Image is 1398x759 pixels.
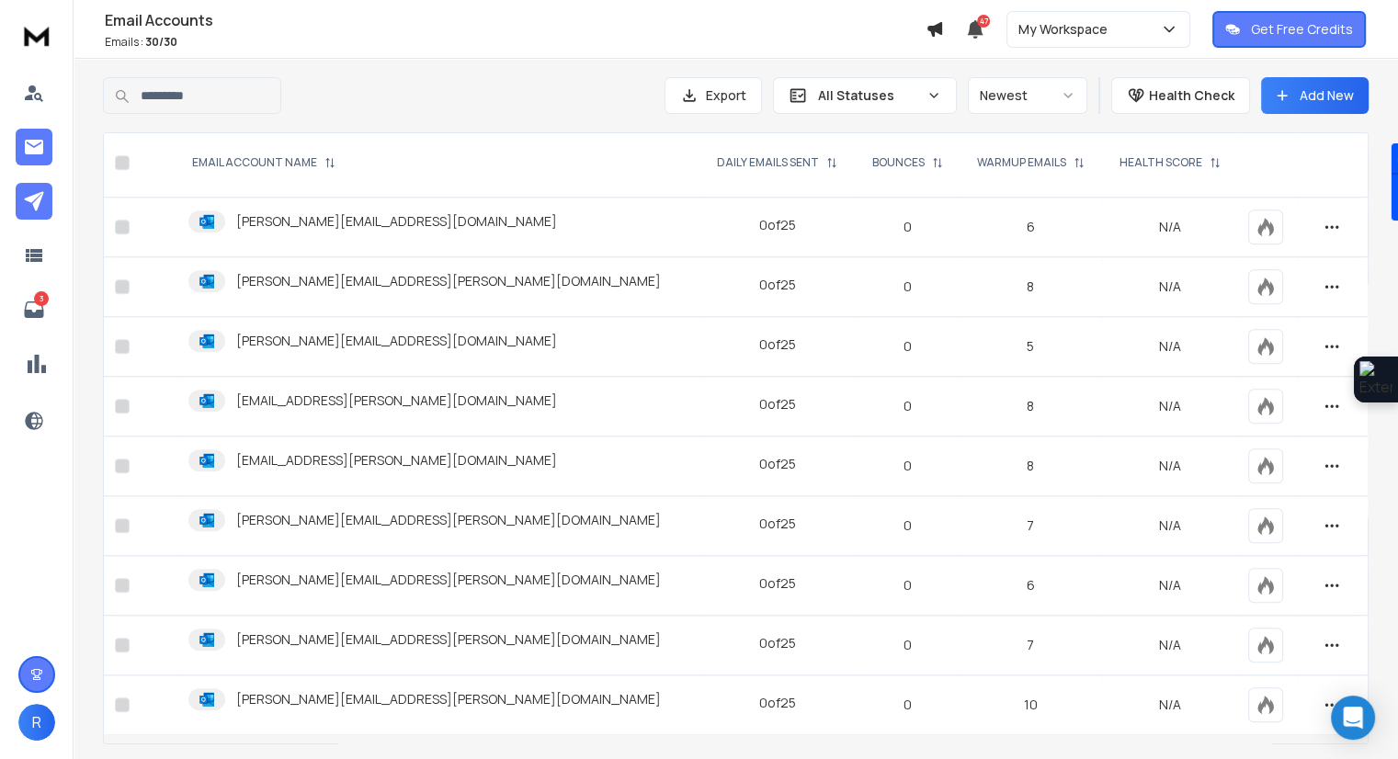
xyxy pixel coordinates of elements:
p: [PERSON_NAME][EMAIL_ADDRESS][PERSON_NAME][DOMAIN_NAME] [236,571,661,589]
button: Get Free Credits [1212,11,1366,48]
p: N/A [1113,576,1227,595]
button: Health Check [1111,77,1250,114]
p: Get Free Credits [1251,20,1353,39]
p: N/A [1113,337,1227,356]
p: N/A [1113,218,1227,236]
h1: Email Accounts [105,9,926,31]
button: Export [665,77,762,114]
td: 8 [960,257,1102,317]
button: Newest [968,77,1087,114]
img: logo [18,18,55,52]
p: [PERSON_NAME][EMAIL_ADDRESS][PERSON_NAME][DOMAIN_NAME] [236,272,661,290]
p: All Statuses [818,86,919,105]
p: 0 [866,516,948,535]
button: Add New [1261,77,1369,114]
p: N/A [1113,397,1227,415]
p: Health Check [1149,86,1234,105]
p: 0 [866,636,948,654]
p: N/A [1113,696,1227,714]
p: WARMUP EMAILS [977,155,1066,170]
p: N/A [1113,278,1227,296]
p: [EMAIL_ADDRESS][PERSON_NAME][DOMAIN_NAME] [236,451,557,470]
p: HEALTH SCORE [1120,155,1202,170]
p: [PERSON_NAME][EMAIL_ADDRESS][PERSON_NAME][DOMAIN_NAME] [236,511,661,529]
td: 6 [960,198,1102,257]
p: DAILY EMAILS SENT [717,155,819,170]
img: Extension Icon [1359,361,1392,398]
td: 8 [960,436,1102,496]
span: 30 / 30 [145,34,177,50]
a: 3 [16,291,52,328]
div: Open Intercom Messenger [1331,696,1375,740]
p: N/A [1113,636,1227,654]
td: 7 [960,496,1102,556]
td: 6 [960,556,1102,616]
td: 5 [960,317,1102,377]
td: 7 [960,616,1102,675]
p: 0 [866,457,948,475]
p: 0 [866,397,948,415]
button: R [18,704,55,741]
p: BOUNCES [872,155,925,170]
p: My Workspace [1018,20,1115,39]
div: 0 of 25 [759,694,796,712]
p: N/A [1113,457,1227,475]
p: N/A [1113,516,1227,535]
p: 0 [866,337,948,356]
p: 0 [866,696,948,714]
td: 8 [960,377,1102,436]
div: EMAIL ACCOUNT NAME [192,155,335,170]
p: [PERSON_NAME][EMAIL_ADDRESS][PERSON_NAME][DOMAIN_NAME] [236,690,661,708]
div: 0 of 25 [759,634,796,652]
p: 0 [866,278,948,296]
p: [PERSON_NAME][EMAIL_ADDRESS][DOMAIN_NAME] [236,332,557,350]
p: [EMAIL_ADDRESS][PERSON_NAME][DOMAIN_NAME] [236,391,557,410]
div: 0 of 25 [759,515,796,533]
td: 10 [960,675,1102,735]
p: Emails : [105,35,926,50]
div: 0 of 25 [759,455,796,473]
p: 0 [866,576,948,595]
span: 47 [977,15,990,28]
div: 0 of 25 [759,276,796,294]
p: 3 [34,291,49,306]
div: 0 of 25 [759,335,796,354]
p: [PERSON_NAME][EMAIL_ADDRESS][DOMAIN_NAME] [236,212,557,231]
p: 0 [866,218,948,236]
div: 0 of 25 [759,574,796,593]
div: 0 of 25 [759,216,796,234]
p: [PERSON_NAME][EMAIL_ADDRESS][PERSON_NAME][DOMAIN_NAME] [236,630,661,649]
div: 0 of 25 [759,395,796,413]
